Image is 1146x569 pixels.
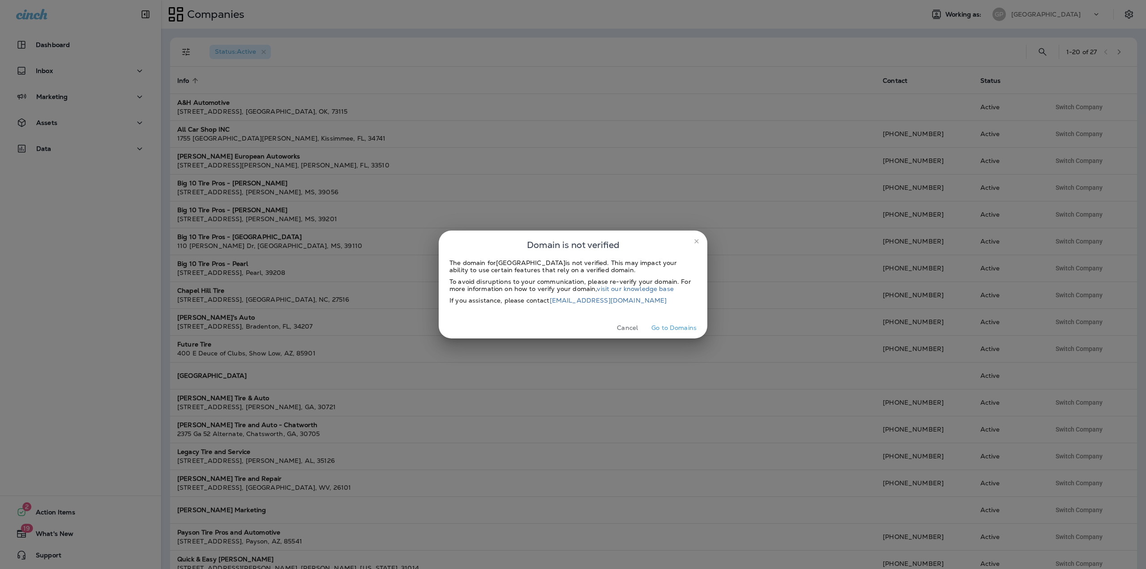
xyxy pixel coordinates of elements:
div: The domain for [GEOGRAPHIC_DATA] is not verified. This may impact your ability to use certain fea... [449,259,697,274]
div: If you assistance, please contact [449,297,697,304]
button: Cancel [611,321,644,335]
button: close [689,234,704,248]
button: Go to Domains [648,321,700,335]
a: visit our knowledge base [597,285,673,293]
div: To avoid disruptions to your communication, please re-verify your domain. For more information on... [449,278,697,292]
span: Domain is not verified [527,238,620,252]
a: [EMAIL_ADDRESS][DOMAIN_NAME] [550,296,667,304]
